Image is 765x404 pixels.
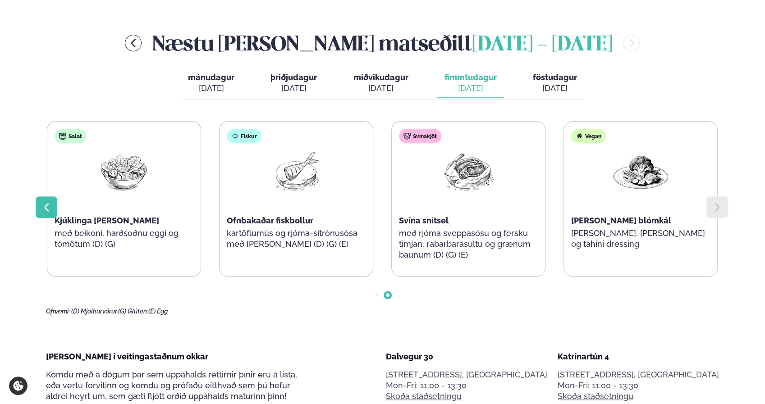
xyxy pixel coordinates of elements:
span: Go to slide 1 [375,293,379,297]
div: Katrínartún 4 [558,351,719,362]
div: Mon-Fri: 11:00 - 13:30 [558,380,719,391]
p: með rjóma sveppasósu og fersku timjan, rabarbarasultu og grænum baunum (D) (G) (E) [399,228,538,260]
span: Go to slide 2 [386,293,389,297]
span: [PERSON_NAME] í veitingastaðnum okkar [46,352,208,361]
span: mánudagur [188,73,234,82]
a: Skoða staðsetningu [386,391,462,402]
p: [STREET_ADDRESS], [GEOGRAPHIC_DATA] [558,369,719,380]
span: Ofnbakaðar fiskbollur [227,216,313,225]
span: Komdu með á dögum þar sem uppáhalds réttirnir þínir eru á lista, eða vertu forvitinn og komdu og ... [46,370,297,401]
button: föstudagur [DATE] [525,68,584,98]
div: [DATE] [353,83,408,94]
img: Salad.png [95,150,153,192]
a: Cookie settings [9,377,27,395]
img: Pork-Meat.png [440,150,497,192]
span: Svína snitsel [399,216,449,225]
span: Kjúklinga [PERSON_NAME] [55,216,159,225]
div: Mon-Fri: 11:00 - 13:30 [386,380,547,391]
h2: Næstu [PERSON_NAME] matseðill [152,28,612,58]
span: (E) Egg [148,308,168,315]
p: kartöflumús og rjóma-sítrónusósa með [PERSON_NAME] (D) (G) (E) [227,228,366,250]
button: þriðjudagur [DATE] [263,68,324,98]
div: Dalvegur 30 [386,351,547,362]
span: föstudagur [532,73,577,82]
p: með beikoni, harðsoðnu eggi og tómötum (D) (G) [55,228,193,250]
span: (G) Glúten, [118,308,148,315]
div: Svínakjöt [399,129,441,143]
img: Vegan.png [612,150,669,192]
img: pork.svg [403,132,411,140]
p: [STREET_ADDRESS], [GEOGRAPHIC_DATA] [386,369,547,380]
a: Skoða staðsetningu [558,391,633,402]
span: (D) Mjólkurvörur, [71,308,118,315]
button: mánudagur [DATE] [181,68,242,98]
div: [DATE] [532,83,577,94]
button: fimmtudagur [DATE] [437,68,504,98]
div: [DATE] [188,83,234,94]
span: [PERSON_NAME] blómkál [571,216,671,225]
button: menu-btn-left [125,35,142,51]
img: fish.svg [231,132,238,140]
div: [DATE] [444,83,496,94]
span: Ofnæmi: [46,308,70,315]
img: Vegan.svg [576,132,583,140]
div: [DATE] [270,83,317,94]
div: Salat [55,129,87,143]
span: [DATE] - [DATE] [472,35,612,55]
span: miðvikudagur [353,73,408,82]
span: fimmtudagur [444,73,496,82]
img: Fish.png [267,150,325,192]
span: þriðjudagur [270,73,317,82]
div: Fiskur [227,129,261,143]
img: salad.svg [59,132,66,140]
p: [PERSON_NAME], [PERSON_NAME] og tahini dressing [571,228,710,250]
button: menu-btn-right [623,35,640,51]
button: miðvikudagur [DATE] [346,68,415,98]
div: Vegan [571,129,606,143]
